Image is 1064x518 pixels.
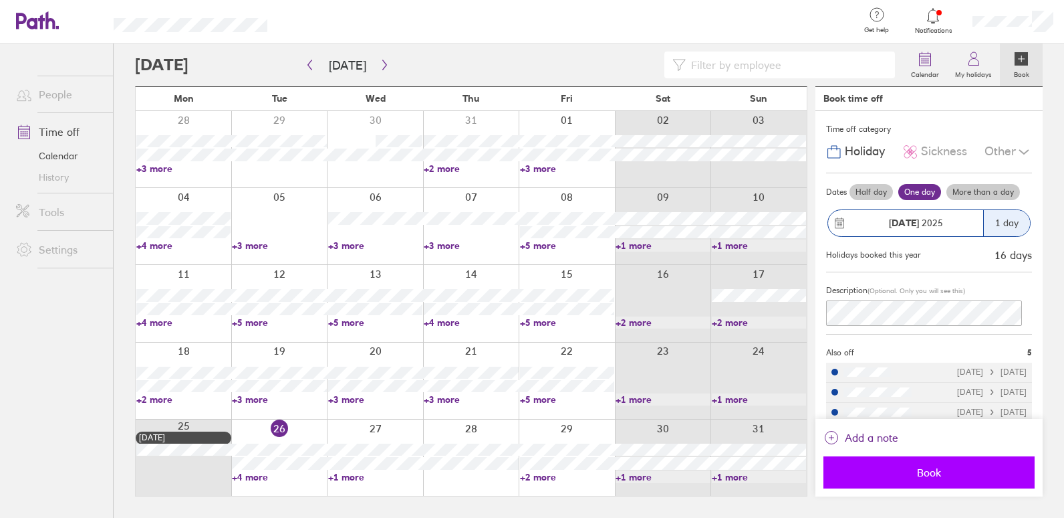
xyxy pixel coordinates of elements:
[712,317,806,329] a: +2 more
[328,394,422,406] a: +3 more
[561,93,573,104] span: Fri
[833,466,1025,479] span: Book
[5,81,113,108] a: People
[616,317,710,329] a: +2 more
[889,217,919,229] strong: [DATE]
[712,394,806,406] a: +1 more
[424,163,518,175] a: +2 more
[826,119,1032,139] div: Time off category
[826,203,1032,244] button: [DATE] 20251 day
[826,187,847,197] span: Dates
[174,93,194,104] span: Mon
[712,471,806,483] a: +1 more
[520,394,614,406] a: +5 more
[424,394,518,406] a: +3 more
[520,240,614,252] a: +5 more
[889,218,943,228] span: 2025
[712,240,806,252] a: +1 more
[5,167,113,188] a: History
[136,317,231,329] a: +4 more
[823,456,1035,489] button: Book
[520,317,614,329] a: +5 more
[686,52,887,78] input: Filter by employee
[947,67,1000,79] label: My holidays
[983,210,1030,236] div: 1 day
[845,145,885,159] span: Holiday
[823,427,898,448] button: Add a note
[1000,44,1043,86] a: Book
[328,240,422,252] a: +3 more
[984,139,1032,165] div: Other
[366,93,386,104] span: Wed
[903,44,947,86] a: Calendar
[462,93,479,104] span: Thu
[826,285,868,295] span: Description
[424,317,518,329] a: +4 more
[328,317,422,329] a: +5 more
[520,471,614,483] a: +2 more
[898,184,941,200] label: One day
[136,163,231,175] a: +3 more
[947,44,1000,86] a: My holidays
[5,236,113,263] a: Settings
[232,317,326,329] a: +5 more
[136,240,231,252] a: +4 more
[232,394,326,406] a: +3 more
[136,394,231,406] a: +2 more
[5,199,113,226] a: Tools
[616,471,710,483] a: +1 more
[616,394,710,406] a: +1 more
[957,367,1027,377] div: [DATE] [DATE]
[232,240,326,252] a: +3 more
[1027,348,1032,357] span: 5
[5,145,113,167] a: Calendar
[656,93,670,104] span: Sat
[849,184,893,200] label: Half day
[5,118,113,145] a: Time off
[855,26,898,34] span: Get help
[232,471,326,483] a: +4 more
[1006,67,1037,79] label: Book
[424,240,518,252] a: +3 more
[318,54,377,76] button: [DATE]
[826,250,921,260] div: Holidays booked this year
[903,67,947,79] label: Calendar
[957,387,1027,397] div: [DATE] [DATE]
[912,27,955,35] span: Notifications
[272,93,287,104] span: Tue
[826,348,854,357] span: Also off
[750,93,767,104] span: Sun
[139,433,228,442] div: [DATE]
[868,286,965,295] span: (Optional. Only you will see this)
[912,7,955,35] a: Notifications
[946,184,1020,200] label: More than a day
[921,145,967,159] span: Sickness
[328,471,422,483] a: +1 more
[520,163,614,175] a: +3 more
[957,408,1027,417] div: [DATE] [DATE]
[823,93,883,104] div: Book time off
[616,240,710,252] a: +1 more
[845,427,898,448] span: Add a note
[994,249,1032,261] div: 16 days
